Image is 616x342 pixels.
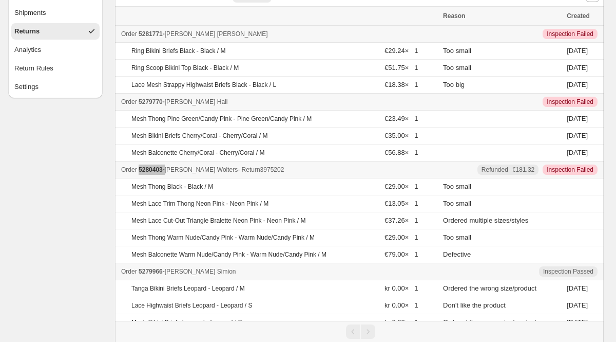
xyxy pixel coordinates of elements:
time: Friday, August 15, 2025 at 2:03:32 PM [567,149,588,156]
span: [PERSON_NAME] Wolters [165,166,238,173]
span: €13.05 × 1 [384,200,418,207]
span: Created [567,12,590,20]
span: €79.00 × 1 [384,250,418,258]
span: [PERSON_NAME] Simion [165,268,236,275]
time: Friday, August 15, 2025 at 2:03:32 PM [567,115,588,122]
td: Too small [440,195,564,212]
div: Returns [14,26,40,37]
td: Ordered the wrong size/product [440,314,564,331]
div: - [121,97,437,107]
time: Friday, August 8, 2025 at 9:46:18 AM [567,284,588,292]
p: Mesh Bikini Briefs Cherry/Coral - Cherry/Coral / M [131,132,267,140]
div: Shipments [14,8,46,18]
span: 5281771 [139,30,163,38]
span: 5279770 [139,98,163,105]
td: Defective [440,246,564,263]
span: [PERSON_NAME] [PERSON_NAME] [165,30,268,38]
span: kr 0.00 × 1 [384,301,418,309]
td: Too big [440,77,564,94]
span: €56.88 × 1 [384,149,418,156]
span: €51.75 × 1 [384,64,418,71]
span: [PERSON_NAME] Hall [165,98,228,105]
p: Mesh Lace Cut-Out Triangle Bralette Neon Pink - Neon Pink / M [131,217,306,225]
span: €35.00 × 1 [384,132,418,139]
time: Friday, August 8, 2025 at 9:46:18 AM [567,301,588,309]
td: Too small [440,178,564,195]
time: Friday, August 8, 2025 at 9:46:18 AM [567,318,588,326]
span: €23.49 × 1 [384,115,418,122]
p: Mesh Thong Pine Green/Candy Pink - Pine Green/Candy Pink / M [131,115,312,123]
span: 5280403 [139,166,163,173]
button: Settings [11,79,100,95]
span: Inspection Failed [547,166,593,174]
div: Settings [14,82,38,92]
p: Mesh Balconette Cherry/Coral - Cherry/Coral / M [131,149,264,157]
p: Mesh Lace Trim Thong Neon Pink - Neon Pink / M [131,200,268,208]
time: Friday, August 15, 2025 at 2:03:32 PM [567,132,588,139]
p: Lace Highwaist Briefs Leopard - Leopard / S [131,301,252,310]
button: Returns [11,23,100,40]
span: Order [121,268,137,275]
span: Inspection Passed [543,267,593,276]
nav: Pagination [115,321,604,342]
td: Too small [440,229,564,246]
div: Refunded [482,166,534,174]
span: Reason [443,12,465,20]
span: €18.38 × 1 [384,81,418,88]
time: Saturday, August 16, 2025 at 9:43:32 PM [567,47,588,55]
button: Analytics [11,42,100,58]
p: Tanga Bikini Briefs Leopard - Leopard / M [131,284,245,293]
td: Don't like the product [440,297,564,314]
time: Saturday, August 16, 2025 at 9:43:32 PM [567,81,588,88]
time: Saturday, August 16, 2025 at 9:43:32 PM [567,64,588,71]
button: Return Rules [11,60,100,77]
span: Order [121,166,137,173]
p: Mesh Thong Warm Nude/Candy Pink - Warm Nude/Candy Pink / M [131,233,315,242]
div: Return Rules [14,63,53,74]
span: kr 0.00 × 1 [384,284,418,292]
p: Lace Mesh Strappy Highwaist Briefs Black - Black / L [131,81,276,89]
td: Ordered the wrong size/product [440,280,564,297]
p: Ring Scoop Bikini Top Black - Black / M [131,64,239,72]
div: - [121,266,437,277]
span: Inspection Failed [547,98,593,106]
span: kr 0.00 × 1 [384,318,418,326]
p: Mesh Thong Black - Black / M [131,183,213,191]
span: - Return 3975202 [238,166,284,173]
div: - [121,165,437,175]
p: Mesh Balconette Warm Nude/Candy Pink - Warm Nude/Candy Pink / M [131,250,326,259]
span: €29.00 × 1 [384,233,418,241]
td: Too small [440,43,564,60]
span: €37.26 × 1 [384,217,418,224]
span: €181.32 [512,166,534,174]
span: 5279966 [139,268,163,275]
p: Mesh Bikini Briefs Leopard - Leopard / S [131,318,242,327]
div: Analytics [14,45,41,55]
span: €29.00 × 1 [384,183,418,190]
td: Too small [440,60,564,77]
td: Ordered multiple sizes/styles [440,212,564,229]
p: Ring Bikini Briefs Black - Black / M [131,47,225,55]
span: Order [121,30,137,38]
button: Shipments [11,5,100,21]
div: - [121,29,437,39]
span: Order [121,98,137,105]
span: Inspection Failed [547,30,593,38]
span: €29.24 × 1 [384,47,418,55]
